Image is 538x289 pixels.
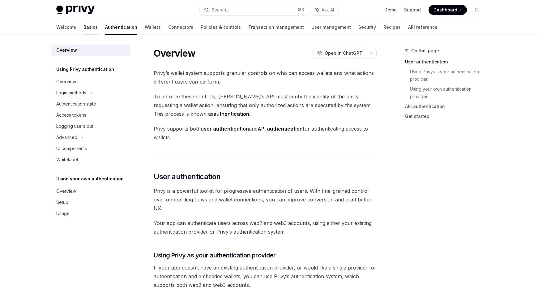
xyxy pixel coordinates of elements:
[322,7,334,13] span: Ask AI
[56,46,77,54] div: Overview
[298,7,304,12] span: ⌘ K
[405,111,487,121] a: Get started
[258,126,303,132] strong: API authentication
[51,143,130,154] a: UI components
[311,20,351,35] a: User management
[105,20,137,35] a: Authentication
[56,111,86,119] div: Access tokens
[383,20,401,35] a: Recipes
[154,48,195,59] h1: Overview
[168,20,193,35] a: Connectors
[154,187,377,213] span: Privy is a powerful toolkit for progressive authentication of users. With fine-grained control ov...
[83,20,98,35] a: Basics
[56,100,96,108] div: Authentication state
[56,20,76,35] a: Welcome
[56,175,124,183] h5: Using your own authentication
[56,6,95,14] img: light logo
[56,89,86,97] div: Login methods
[51,208,130,219] a: Usage
[248,20,304,35] a: Transaction management
[51,45,130,56] a: Overview
[154,124,377,142] span: Privy supports both and for authenticating access to wallets.
[358,20,376,35] a: Security
[51,197,130,208] a: Setup
[405,101,487,111] a: API authentication
[472,5,482,15] button: Toggle dark mode
[384,7,397,13] a: Demo
[51,98,130,110] a: Authentication state
[410,67,487,84] a: Using Privy as your authentication provider
[313,48,366,58] button: Open in ChatGPT
[56,78,76,85] div: Overview
[56,145,87,152] div: UI components
[154,172,221,182] span: User authentication
[145,20,161,35] a: Wallets
[56,134,77,141] div: Advanced
[211,6,229,14] div: Search...
[56,210,70,217] div: Usage
[200,4,308,15] button: Search...⌘K
[154,251,276,260] span: Using Privy as your authentication provider
[213,111,249,117] strong: authentication
[51,121,130,132] a: Logging users out
[56,199,68,206] div: Setup
[325,50,362,56] span: Open in ChatGPT
[154,69,377,86] span: Privy’s wallet system supports granular controls on who can access wallets and what actions diffe...
[51,76,130,87] a: Overview
[433,7,457,13] span: Dashboard
[405,57,487,67] a: User authentication
[154,219,377,236] span: Your app can authenticate users across web2 and web3 accounts, using either your existing authent...
[56,123,93,130] div: Logging users out
[56,188,76,195] div: Overview
[51,186,130,197] a: Overview
[154,92,377,118] span: To enforce these controls, [PERSON_NAME]’s API must verify the identity of the party requesting a...
[404,7,421,13] a: Support
[410,84,487,101] a: Using your own authentication provider
[201,20,241,35] a: Policies & controls
[201,126,249,132] strong: user authentication
[51,154,130,165] a: Whitelabel
[51,110,130,121] a: Access tokens
[408,20,438,35] a: API reference
[56,66,114,73] h5: Using Privy authentication
[311,4,338,15] button: Ask AI
[56,156,78,163] div: Whitelabel
[429,5,467,15] a: Dashboard
[411,47,439,54] span: On this page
